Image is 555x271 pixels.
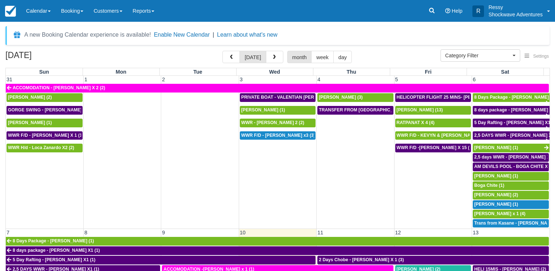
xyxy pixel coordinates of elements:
a: WWR H/d - Loca Zanardo X2 (2) [7,144,83,152]
span: [PERSON_NAME] (1) [474,145,518,150]
span: 4 [317,77,321,82]
span: 10 [239,230,246,235]
span: Wed [269,69,280,75]
a: WWR F/D - [PERSON_NAME] x3 (3) [240,131,316,140]
span: 7 [6,230,10,235]
a: 8 Days Package - [PERSON_NAME] (1) [6,237,549,246]
a: [PERSON_NAME] (1) [473,172,549,181]
a: TRANSFER FROM [GEOGRAPHIC_DATA] TO VIC FALLS - [PERSON_NAME] X 1 (1) [317,106,393,115]
span: Sat [501,69,509,75]
span: [PERSON_NAME] (1) [241,107,285,112]
a: Boga Chite (1) [473,181,549,190]
a: 2,5 DAYS WWR - [PERSON_NAME] X1 (1) [473,131,550,140]
a: 8 days package - [PERSON_NAME] X1 (1) [6,246,549,255]
span: [PERSON_NAME] (1) [8,120,52,125]
span: 9 [161,230,166,235]
a: 5 Day Rafting - [PERSON_NAME] X1 (1) [473,119,550,127]
a: [PERSON_NAME] (3) [317,93,393,102]
span: [PERSON_NAME] (1) [474,173,518,178]
button: day [333,51,352,63]
button: week [311,51,334,63]
p: Ressy [488,4,543,11]
span: 8 days package - [PERSON_NAME] X1 (1) [13,248,100,253]
span: 2 [161,77,166,82]
a: GORGE SWING - [PERSON_NAME] X 2 (2) [7,106,83,115]
h2: [DATE] [5,51,97,64]
span: 6 [472,77,476,82]
span: Fri [425,69,431,75]
a: [PERSON_NAME] (1) [473,144,550,152]
span: 5 [395,77,399,82]
a: [PERSON_NAME] (13) [395,106,471,115]
i: Help [445,8,450,13]
button: Category Filter [441,49,520,62]
span: WWR F/D - KEVYN & [PERSON_NAME] 2 (2) [397,133,489,138]
a: [PERSON_NAME] (2) [7,93,83,102]
span: [PERSON_NAME] x 1 (4) [474,211,525,216]
span: 8 [84,230,88,235]
span: 31 [6,77,13,82]
span: TRANSFER FROM [GEOGRAPHIC_DATA] TO VIC FALLS - [PERSON_NAME] X 1 (1) [319,107,493,112]
span: | [213,32,214,38]
span: 5 Day Rafting - [PERSON_NAME] X1 (1) [13,257,95,262]
a: ACCOMODATION - [PERSON_NAME] X 2 (2) [6,84,549,93]
a: Trans from Kasane - [PERSON_NAME] X4 (4) [473,219,549,228]
a: RATPANAT X 4 (4) [395,119,471,127]
a: AM DEVILS POOL - BOGA CHITE X 1 (1) [473,163,549,171]
a: WWR - [PERSON_NAME] 2 (2) [240,119,316,127]
a: HELICOPTER FLIGHT 25 MINS- [PERSON_NAME] X1 (1) [395,93,471,102]
a: 2 Days Chobe - [PERSON_NAME] X 1 (3) [317,256,549,264]
div: A new Booking Calendar experience is available! [24,30,151,39]
span: 3 [239,77,243,82]
a: WWR F/D - [PERSON_NAME] X 1 (1) [7,131,83,140]
a: 5 Day Rafting - [PERSON_NAME] X1 (1) [6,256,316,264]
span: 2 Days Chobe - [PERSON_NAME] X 1 (3) [319,257,404,262]
span: Settings [533,54,549,59]
span: Category Filter [445,52,511,59]
a: WWR F/D - KEVYN & [PERSON_NAME] 2 (2) [395,131,471,140]
span: WWR F/D - [PERSON_NAME] X 1 (1) [8,133,84,138]
span: Mon [116,69,126,75]
span: HELICOPTER FLIGHT 25 MINS- [PERSON_NAME] X1 (1) [397,95,514,100]
button: Enable New Calendar [154,31,210,38]
span: WWR F/D -[PERSON_NAME] X 15 (15) [397,145,476,150]
span: WWR F/D - [PERSON_NAME] x3 (3) [241,133,315,138]
a: [PERSON_NAME] x 1 (4) [473,210,549,218]
span: ACCOMODATION - [PERSON_NAME] X 2 (2) [13,85,105,90]
span: [PERSON_NAME] (2) [474,192,518,197]
span: RATPANAT X 4 (4) [397,120,435,125]
span: [PERSON_NAME] (13) [397,107,443,112]
a: [PERSON_NAME] (1) [7,119,83,127]
span: Help [452,8,463,14]
a: [PERSON_NAME] (1) [473,200,549,209]
a: [PERSON_NAME] (1) [240,106,316,115]
button: month [287,51,312,63]
p: Shockwave Adventures [488,11,543,18]
button: Settings [520,51,553,62]
span: WWR - [PERSON_NAME] 2 (2) [241,120,304,125]
a: [PERSON_NAME] (2) [473,191,549,200]
span: 1 [84,77,88,82]
span: PRIVATE BOAT - VALENTIAN [PERSON_NAME] X 4 (4) [241,95,355,100]
span: 13 [472,230,479,235]
a: 8 days package - [PERSON_NAME] X1 (1) [473,106,550,115]
div: R [472,5,484,17]
a: Learn about what's new [217,32,277,38]
span: Thu [347,69,356,75]
span: WWR H/d - Loca Zanardo X2 (2) [8,145,74,150]
span: 11 [317,230,324,235]
span: Sun [39,69,49,75]
span: [PERSON_NAME] (2) [8,95,52,100]
span: GORGE SWING - [PERSON_NAME] X 2 (2) [8,107,96,112]
a: 2,5 days WWR - [PERSON_NAME] X2 (2) [473,153,549,162]
span: 12 [395,230,402,235]
img: checkfront-main-nav-mini-logo.png [5,6,16,17]
span: Boga Chite (1) [474,183,504,188]
a: PRIVATE BOAT - VALENTIAN [PERSON_NAME] X 4 (4) [240,93,316,102]
span: Tue [193,69,203,75]
span: [PERSON_NAME] (1) [474,202,518,207]
span: 8 Days Package - [PERSON_NAME] (1) [13,238,94,243]
span: [PERSON_NAME] (3) [319,95,363,100]
button: [DATE] [239,51,266,63]
a: WWR F/D -[PERSON_NAME] X 15 (15) [395,144,471,152]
